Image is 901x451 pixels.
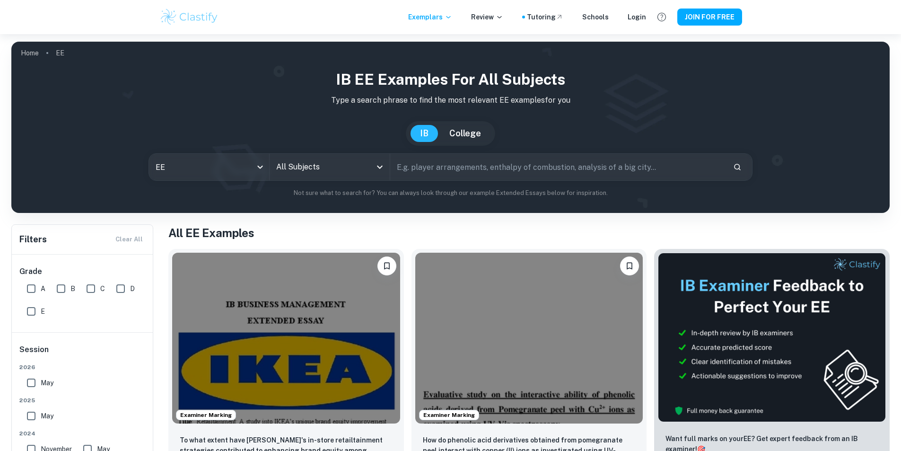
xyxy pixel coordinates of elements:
[168,224,890,241] h1: All EE Examples
[420,411,479,419] span: Examiner Marking
[172,253,400,424] img: Business and Management EE example thumbnail: To what extent have IKEA's in-store reta
[19,95,882,106] p: Type a search phrase to find the most relevant EE examples for you
[19,396,146,405] span: 2025
[41,306,45,317] span: E
[377,256,396,275] button: Please log in to bookmark exemplars
[620,256,639,275] button: Please log in to bookmark exemplars
[373,160,386,174] button: Open
[21,46,39,60] a: Home
[19,233,47,246] h6: Filters
[527,12,563,22] a: Tutoring
[408,12,452,22] p: Exemplars
[159,8,219,27] img: Clastify logo
[729,159,745,175] button: Search
[471,12,503,22] p: Review
[130,283,135,294] span: D
[677,9,742,26] button: JOIN FOR FREE
[176,411,236,419] span: Examiner Marking
[658,253,886,422] img: Thumbnail
[41,378,53,388] span: May
[19,68,882,91] h1: IB EE examples for all subjects
[411,125,438,142] button: IB
[70,283,75,294] span: B
[440,125,490,142] button: College
[149,154,269,180] div: EE
[19,188,882,198] p: Not sure what to search for? You can always look through our example Extended Essays below for in...
[56,48,64,58] p: EE
[41,411,53,421] span: May
[415,253,643,424] img: Chemistry EE example thumbnail: How do phenolic acid derivatives obtaine
[390,154,726,180] input: E.g. player arrangements, enthalpy of combustion, analysis of a big city...
[628,12,646,22] a: Login
[11,42,890,213] img: profile cover
[582,12,609,22] a: Schools
[19,363,146,371] span: 2026
[654,9,670,25] button: Help and Feedback
[100,283,105,294] span: C
[41,283,45,294] span: A
[19,266,146,277] h6: Grade
[19,429,146,438] span: 2024
[19,344,146,363] h6: Session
